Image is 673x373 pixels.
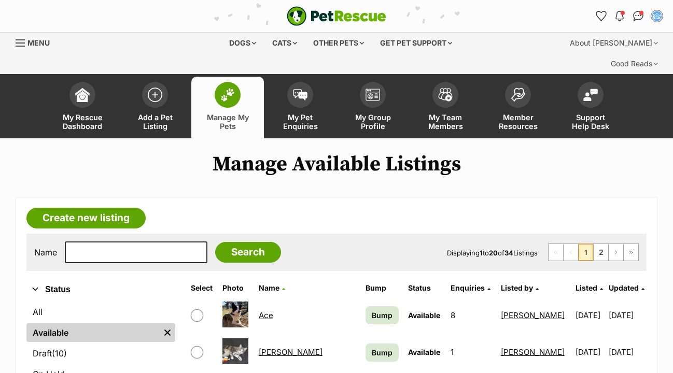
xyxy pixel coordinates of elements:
[264,77,336,138] a: My Pet Enquiries
[287,6,386,26] img: logo-e224e6f780fb5917bec1dbf3a21bbac754714ae5b6737aabdf751b685950b380.svg
[495,113,541,131] span: Member Resources
[373,33,459,53] div: Get pet support
[259,283,285,292] a: Name
[511,88,525,102] img: member-resources-icon-8e73f808a243e03378d46382f2149f9095a855e16c252ad45f914b54edf8863c.svg
[652,11,662,21] img: susan bullen profile pic
[593,8,665,24] ul: Account quick links
[204,113,251,131] span: Manage My Pets
[191,77,264,138] a: Manage My Pets
[27,38,50,47] span: Menu
[26,208,146,228] a: Create new listing
[46,77,119,138] a: My Rescue Dashboard
[132,113,178,131] span: Add a Pet Listing
[579,244,593,261] span: Page 1
[366,89,380,101] img: group-profile-icon-3fa3cf56718a62981997c0bc7e787c4b2cf8bcc04b72c1350f741eb67cf2f40e.svg
[548,243,639,261] nav: Pagination
[259,283,279,292] span: Name
[293,89,307,101] img: pet-enquiries-icon-7e3ad2cf08bfb03b45e93fb7055b45f3efa6380592205ae92323e6603595dc1f.svg
[336,77,409,138] a: My Group Profile
[583,89,598,101] img: help-desk-icon-fdf02630f3aa405de69fd3d07c3f3aa587a6932b1a1747fa1d2bba05be0121f9.svg
[372,347,392,358] span: Bump
[594,244,608,261] a: Page 2
[609,283,644,292] a: Updated
[148,88,162,102] img: add-pet-listing-icon-0afa8454b4691262ce3f59096e99ab1cd57d4a30225e0717b998d2c9b9846f56.svg
[609,334,646,370] td: [DATE]
[549,244,563,261] span: First page
[218,280,253,296] th: Photo
[160,323,175,342] a: Remove filter
[571,334,608,370] td: [DATE]
[482,77,554,138] a: Member Resources
[220,88,235,102] img: manage-my-pets-icon-02211641906a0b7f246fdf0571729dbe1e7629f14944591b6c1af311fb30b64b.svg
[366,306,399,324] a: Bump
[26,303,175,321] a: All
[446,297,496,333] td: 8
[480,249,483,257] strong: 1
[576,283,603,292] a: Listed
[564,244,578,261] span: Previous page
[571,297,608,333] td: [DATE]
[446,334,496,370] td: 1
[451,283,490,292] a: Enquiries
[501,283,539,292] a: Listed by
[451,283,485,292] span: translation missing: en.admin.listings.index.attributes.enquiries
[611,8,628,24] button: Notifications
[624,244,638,261] a: Last page
[372,310,392,321] span: Bump
[26,283,175,296] button: Status
[215,242,281,263] input: Search
[52,347,67,360] span: (10)
[501,347,565,357] a: [PERSON_NAME]
[633,11,644,21] img: chat-41dd97257d64d25036548639549fe6c8038ab92f7586957e7f3b1b290dea8141.svg
[593,8,609,24] a: Favourites
[567,113,614,131] span: Support Help Desk
[422,113,469,131] span: My Team Members
[119,77,191,138] a: Add a Pet Listing
[554,77,627,138] a: Support Help Desk
[34,248,57,257] label: Name
[349,113,396,131] span: My Group Profile
[501,283,533,292] span: Listed by
[75,88,90,102] img: dashboard-icon-eb2f2d2d3e046f16d808141f083e7271f6b2e854fb5c12c21221c1fb7104beca.svg
[361,280,403,296] th: Bump
[259,347,323,357] a: [PERSON_NAME]
[615,11,624,21] img: notifications-46538b983faf8c2785f20acdc204bb7945ddae34d4c08c2a6579f10ce5e182be.svg
[649,8,665,24] button: My account
[409,77,482,138] a: My Team Members
[563,33,665,53] div: About [PERSON_NAME]
[187,280,217,296] th: Select
[16,33,57,51] a: Menu
[609,297,646,333] td: [DATE]
[306,33,371,53] div: Other pets
[447,249,538,257] span: Displaying to of Listings
[265,33,304,53] div: Cats
[287,6,386,26] a: PetRescue
[277,113,324,131] span: My Pet Enquiries
[59,113,106,131] span: My Rescue Dashboard
[609,283,639,292] span: Updated
[630,8,647,24] a: Conversations
[404,280,445,296] th: Status
[408,348,440,356] span: Available
[504,249,513,257] strong: 34
[259,310,273,320] a: Ace
[609,244,623,261] a: Next page
[26,323,160,342] a: Available
[438,88,453,102] img: team-members-icon-5396bd8760b3fe7c0b43da4ab00e1e3bb1a5d9ba89233759b79545d2d3fc5d0d.svg
[408,311,440,320] span: Available
[222,33,263,53] div: Dogs
[576,283,597,292] span: Listed
[604,53,665,74] div: Good Reads
[489,249,498,257] strong: 20
[501,310,565,320] a: [PERSON_NAME]
[366,343,399,362] a: Bump
[26,344,175,363] a: Draft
